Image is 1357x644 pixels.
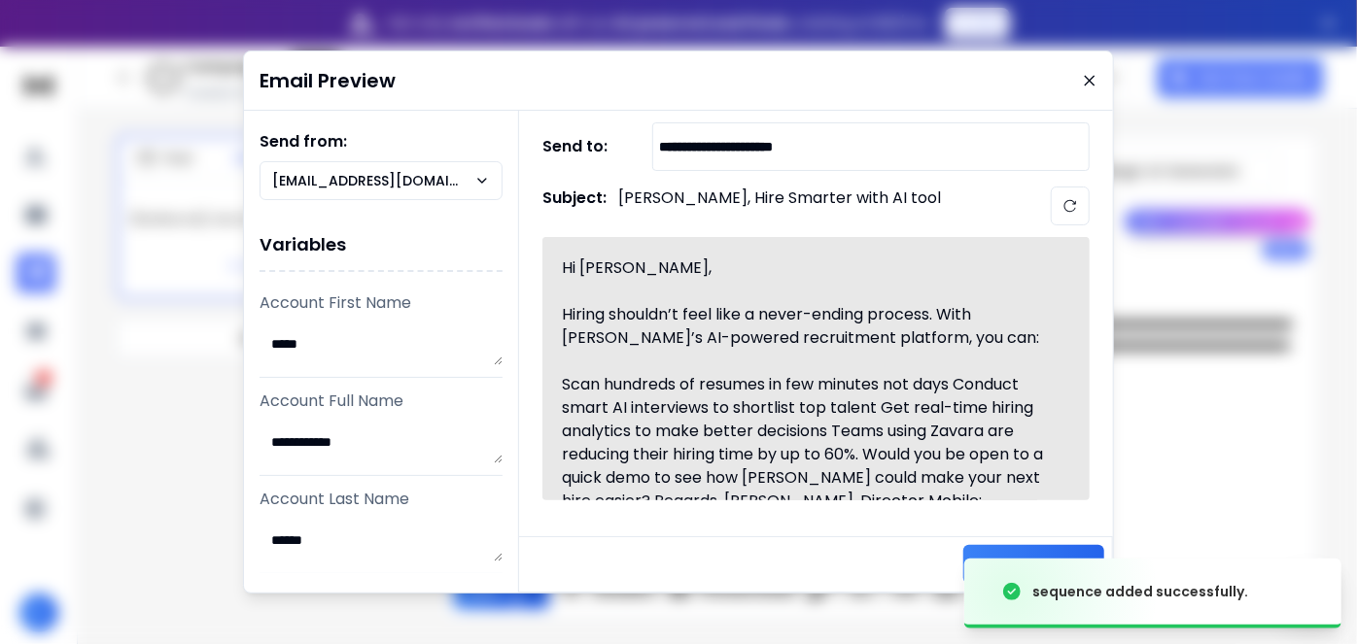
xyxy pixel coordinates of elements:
[562,256,1048,280] div: Hi [PERSON_NAME],
[260,390,503,413] p: Account Full Name
[260,67,396,94] h1: Email Preview
[260,130,503,153] h1: Send from:
[562,373,1048,536] div: Scan hundreds of resumes in few minutes not days Conduct smart AI interviews to shortlist top tal...
[542,135,620,158] h1: Send to:
[260,488,503,511] p: Account Last Name
[260,220,503,272] h1: Variables
[618,186,941,225] p: [PERSON_NAME], Hire Smarter with AI tool
[260,291,503,315] p: Account First Name
[272,171,474,190] p: [EMAIL_ADDRESS][DOMAIN_NAME]
[542,186,607,225] h1: Subject:
[562,303,1048,350] div: Hiring shouldn’t feel like a never-ending process. With [PERSON_NAME]’s AI-powered recruitment pl...
[1032,582,1248,601] div: sequence added successfully.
